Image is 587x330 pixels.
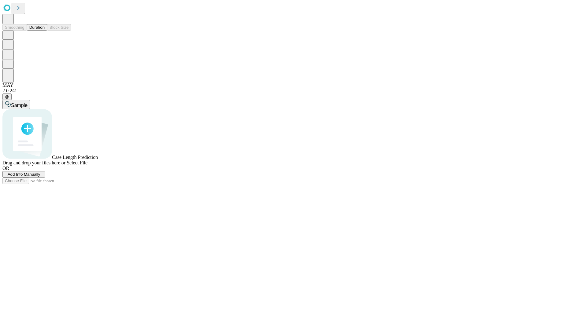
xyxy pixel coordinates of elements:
[2,94,12,100] button: @
[67,160,87,165] span: Select File
[2,88,585,94] div: 2.0.241
[2,24,27,31] button: Smoothing
[2,166,9,171] span: OR
[2,82,585,88] div: MAY
[8,172,40,177] span: Add Info Manually
[52,155,98,160] span: Case Length Prediction
[2,171,45,178] button: Add Info Manually
[2,100,30,109] button: Sample
[5,94,9,99] span: @
[2,160,65,165] span: Drag and drop your files here or
[27,24,47,31] button: Duration
[11,103,28,108] span: Sample
[47,24,71,31] button: Block Size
